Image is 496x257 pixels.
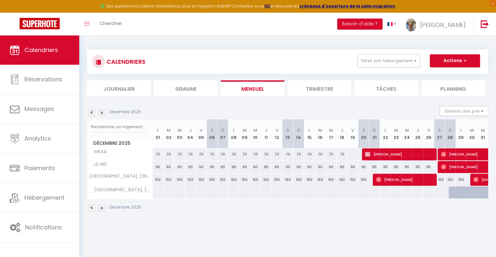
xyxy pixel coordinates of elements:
[95,13,127,35] a: Chercher
[434,174,445,186] div: 150
[373,127,376,133] abbr: D
[272,161,282,173] div: 90
[207,148,218,160] div: 70
[326,161,337,173] div: 90
[337,19,383,30] button: Besoin d'aide ?
[466,119,477,148] th: 30
[351,127,354,133] abbr: V
[288,80,351,96] li: Trimestre
[315,148,326,160] div: 70
[207,161,218,173] div: 90
[365,148,433,160] span: [PERSON_NAME]
[380,119,391,148] th: 22
[264,3,270,9] a: ICI
[167,127,171,133] abbr: M
[154,80,218,96] li: Semaine
[196,148,206,160] div: 70
[250,148,261,160] div: 70
[460,127,462,133] abbr: L
[376,173,433,186] span: [PERSON_NAME]
[163,119,174,148] th: 02
[221,80,284,96] li: Mensuel
[109,109,141,115] p: Décembre 2025
[326,119,337,148] th: 17
[293,174,304,186] div: 150
[456,119,466,148] th: 29
[456,174,466,186] div: 150
[24,134,51,142] span: Analytics
[358,119,369,148] th: 20
[153,148,163,160] div: 70
[24,75,62,83] span: Réservations
[391,119,401,148] th: 23
[24,105,54,113] span: Messages
[174,174,185,186] div: 150
[438,127,441,133] abbr: S
[293,161,304,173] div: 90
[341,127,343,133] abbr: J
[163,161,174,173] div: 90
[449,127,452,133] abbr: D
[445,174,456,186] div: 150
[434,119,445,148] th: 27
[423,161,434,173] div: 95
[196,174,206,186] div: 150
[337,119,347,148] th: 18
[282,174,293,186] div: 150
[308,127,310,133] abbr: L
[243,127,247,133] abbr: M
[153,174,163,186] div: 150
[88,174,154,179] span: [GEOGRAPHIC_DATA], [GEOGRAPHIC_DATA]
[185,119,196,148] th: 04
[293,148,304,160] div: 70
[421,80,485,96] li: Planning
[88,161,113,168] span: LE NID
[200,127,203,133] abbr: V
[228,174,239,186] div: 150
[315,174,326,186] div: 150
[250,174,261,186] div: 150
[25,223,62,231] span: Notifications
[228,119,239,148] th: 08
[207,174,218,186] div: 150
[185,148,196,160] div: 70
[391,161,401,173] div: 95
[211,127,214,133] abbr: S
[265,127,267,133] abbr: J
[299,3,395,9] a: créneaux d'ouverture de la salle migration
[261,148,272,160] div: 70
[315,161,326,173] div: 90
[272,148,282,160] div: 70
[185,161,196,173] div: 90
[218,148,228,160] div: 70
[196,119,206,148] th: 05
[24,164,55,172] span: Paiements
[239,161,250,173] div: 90
[88,148,113,156] span: MILKA
[282,161,293,173] div: 90
[329,127,333,133] abbr: M
[445,119,456,148] th: 28
[185,174,196,186] div: 150
[286,127,289,133] abbr: S
[293,119,304,148] th: 14
[218,161,228,173] div: 90
[358,174,369,186] div: 150
[427,127,430,133] abbr: V
[174,119,185,148] th: 03
[416,127,419,133] abbr: J
[394,127,398,133] abbr: M
[272,119,282,148] th: 12
[347,161,358,173] div: 90
[174,148,185,160] div: 70
[358,161,369,173] div: 95
[87,80,151,96] li: Journalier
[239,174,250,186] div: 150
[304,161,315,173] div: 90
[163,174,174,186] div: 150
[412,161,423,173] div: 95
[315,119,326,148] th: 16
[470,127,474,133] abbr: M
[405,127,409,133] abbr: M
